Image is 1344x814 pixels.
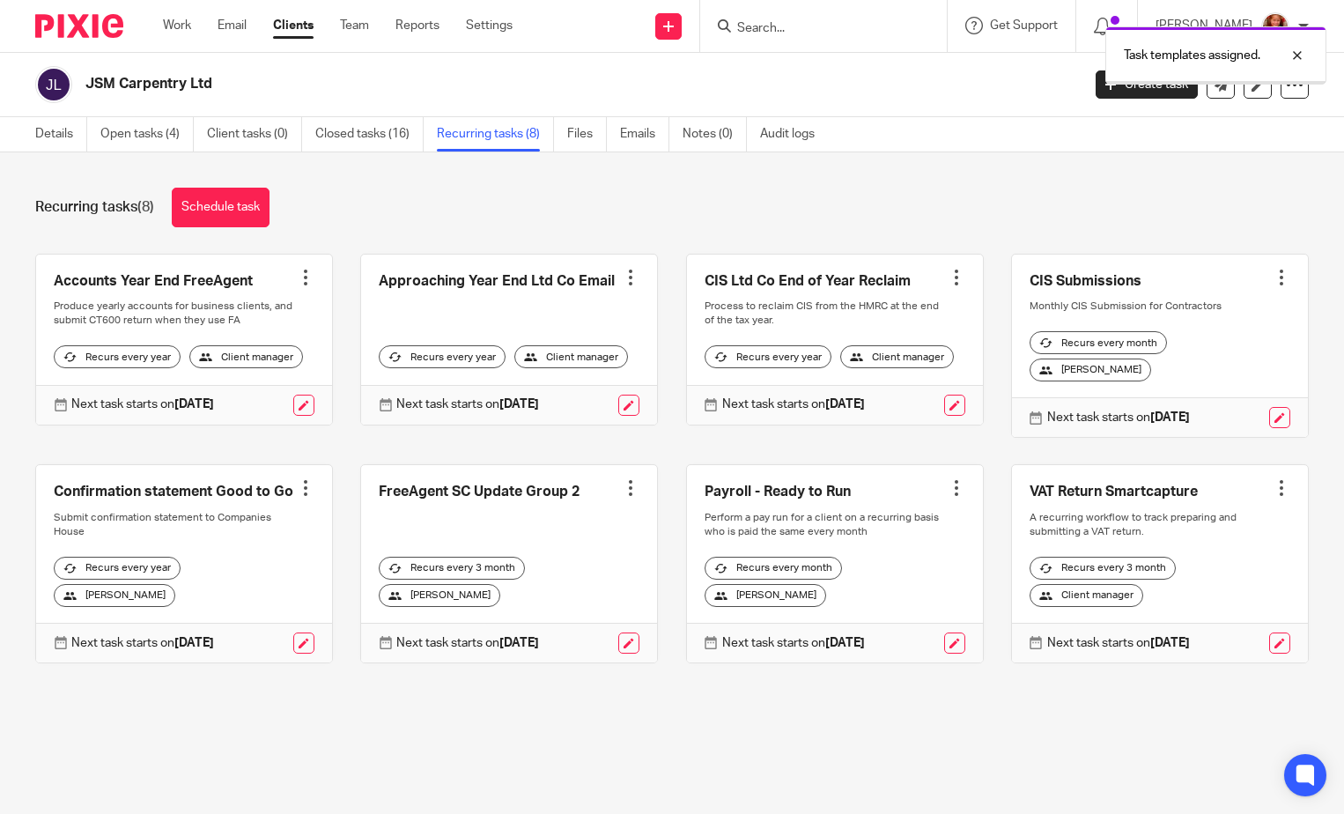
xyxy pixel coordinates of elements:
h2: JSM Carpentry Ltd [85,75,873,93]
strong: [DATE] [499,398,539,411]
strong: [DATE] [174,398,214,411]
a: Audit logs [760,117,828,152]
a: Recurring tasks (8) [437,117,554,152]
a: Files [567,117,607,152]
p: Next task starts on [1047,409,1190,426]
div: Recurs every year [54,557,181,580]
h1: Recurring tasks [35,198,154,217]
strong: [DATE] [1150,637,1190,649]
div: Client manager [189,345,303,368]
a: Email [218,17,247,34]
p: Next task starts on [722,396,865,413]
a: Create task [1096,70,1198,99]
p: Next task starts on [71,634,214,652]
a: Schedule task [172,188,270,227]
div: [PERSON_NAME] [1030,359,1151,381]
p: Next task starts on [722,634,865,652]
strong: [DATE] [825,398,865,411]
p: Next task starts on [71,396,214,413]
a: Client tasks (0) [207,117,302,152]
p: Next task starts on [396,396,539,413]
p: Task templates assigned. [1124,47,1260,64]
a: Closed tasks (16) [315,117,424,152]
strong: [DATE] [1150,411,1190,424]
div: Recurs every month [1030,331,1167,354]
div: Recurs every 3 month [1030,557,1176,580]
div: [PERSON_NAME] [54,584,175,607]
strong: [DATE] [825,637,865,649]
a: Notes (0) [683,117,747,152]
div: Recurs every year [54,345,181,368]
img: svg%3E [35,66,72,103]
div: [PERSON_NAME] [705,584,826,607]
strong: [DATE] [174,637,214,649]
span: (8) [137,200,154,214]
p: Next task starts on [1047,634,1190,652]
a: Emails [620,117,669,152]
div: Recurs every 3 month [379,557,525,580]
div: Recurs every year [379,345,506,368]
div: Client manager [514,345,628,368]
div: Client manager [840,345,954,368]
div: Client manager [1030,584,1143,607]
a: Open tasks (4) [100,117,194,152]
div: Recurs every year [705,345,831,368]
img: Pixie [35,14,123,38]
a: Clients [273,17,314,34]
a: Team [340,17,369,34]
a: Details [35,117,87,152]
div: [PERSON_NAME] [379,584,500,607]
a: Reports [395,17,439,34]
p: Next task starts on [396,634,539,652]
strong: [DATE] [499,637,539,649]
div: Recurs every month [705,557,842,580]
a: Settings [466,17,513,34]
a: Work [163,17,191,34]
img: sallycropped.JPG [1261,12,1289,41]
